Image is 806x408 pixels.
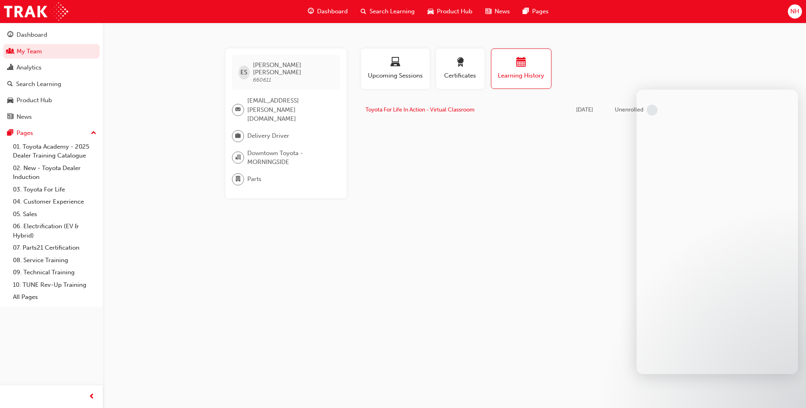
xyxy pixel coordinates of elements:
span: ES [240,68,247,77]
span: calendar-icon [516,57,526,68]
span: pages-icon [7,130,13,137]
a: 06. Electrification (EV & Hybrid) [10,220,100,242]
span: car-icon [7,97,13,104]
button: Pages [3,126,100,141]
div: Product Hub [17,96,52,105]
iframe: Intercom live chat [779,381,798,400]
a: 04. Customer Experience [10,196,100,208]
span: Search Learning [370,7,415,16]
span: Dashboard [317,7,348,16]
div: News [17,112,32,122]
span: Pages [532,7,549,16]
span: chart-icon [7,64,13,72]
div: Unenrolled [615,106,643,114]
span: NH [790,7,799,16]
iframe: Intercom live chat [637,90,798,374]
span: 660611 [253,76,271,83]
span: pages-icon [523,6,529,17]
span: department-icon [235,174,241,185]
a: My Team [3,44,100,59]
div: Analytics [17,63,42,72]
button: NH [788,4,802,19]
div: Dashboard [17,30,47,40]
span: guage-icon [7,32,13,39]
div: Search Learning [16,80,61,89]
span: News [495,7,510,16]
a: pages-iconPages [516,3,555,20]
span: news-icon [485,6,491,17]
span: guage-icon [308,6,314,17]
span: Upcoming Sessions [367,71,424,80]
span: Product Hub [437,7,472,16]
button: DashboardMy TeamAnalyticsSearch LearningProduct HubNews [3,26,100,126]
a: Toyota For Life In Action - Virtual Classroom [365,106,474,113]
a: 03. Toyota For Life [10,183,100,196]
span: laptop-icon [390,57,400,68]
span: search-icon [361,6,366,17]
a: 05. Sales [10,208,100,221]
div: Pages [17,128,33,138]
button: Certificates [436,48,484,89]
a: 10. TUNE Rev-Up Training [10,279,100,291]
a: 02. New - Toyota Dealer Induction [10,162,100,183]
a: search-iconSearch Learning [354,3,421,20]
a: 09. Technical Training [10,266,100,279]
a: Dashboard [3,27,100,42]
span: Parts [247,175,261,184]
span: briefcase-icon [235,131,241,141]
span: organisation-icon [235,152,241,163]
span: search-icon [7,81,13,88]
div: Tue Sep 16 2025 11:09:06 GMT+1000 (Australian Eastern Standard Time) [566,105,603,115]
span: up-icon [91,128,96,139]
span: news-icon [7,114,13,121]
a: All Pages [10,291,100,303]
span: award-icon [455,57,465,68]
span: people-icon [7,48,13,55]
span: Downtown Toyota - MORNINGSIDE [247,149,334,167]
a: car-iconProduct Hub [421,3,479,20]
a: news-iconNews [479,3,516,20]
span: Learning History [497,71,545,80]
span: Certificates [442,71,478,80]
button: Upcoming Sessions [361,48,430,89]
span: Delivery Driver [247,131,289,141]
a: 07. Parts21 Certification [10,242,100,254]
a: guage-iconDashboard [301,3,354,20]
a: 08. Service Training [10,254,100,267]
span: email-icon [235,105,241,115]
span: [PERSON_NAME] [PERSON_NAME] [253,61,333,76]
button: Learning History [491,48,551,89]
a: 01. Toyota Academy - 2025 Dealer Training Catalogue [10,141,100,162]
img: Trak [4,2,68,21]
span: [EMAIL_ADDRESS][PERSON_NAME][DOMAIN_NAME] [247,96,334,124]
a: Product Hub [3,93,100,108]
a: Analytics [3,60,100,75]
span: prev-icon [89,392,95,402]
a: News [3,109,100,124]
a: Search Learning [3,77,100,92]
span: car-icon [428,6,434,17]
